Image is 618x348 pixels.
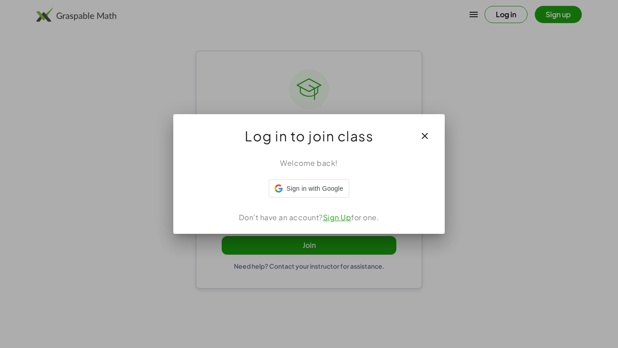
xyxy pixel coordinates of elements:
[184,158,434,169] div: Welcome back!
[286,184,343,193] span: Sign in with Google
[245,125,373,147] span: Log in to join class
[269,179,349,198] div: Sign in with Google
[184,212,434,223] div: Don't have an account? for one.
[323,213,352,222] a: Sign Up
